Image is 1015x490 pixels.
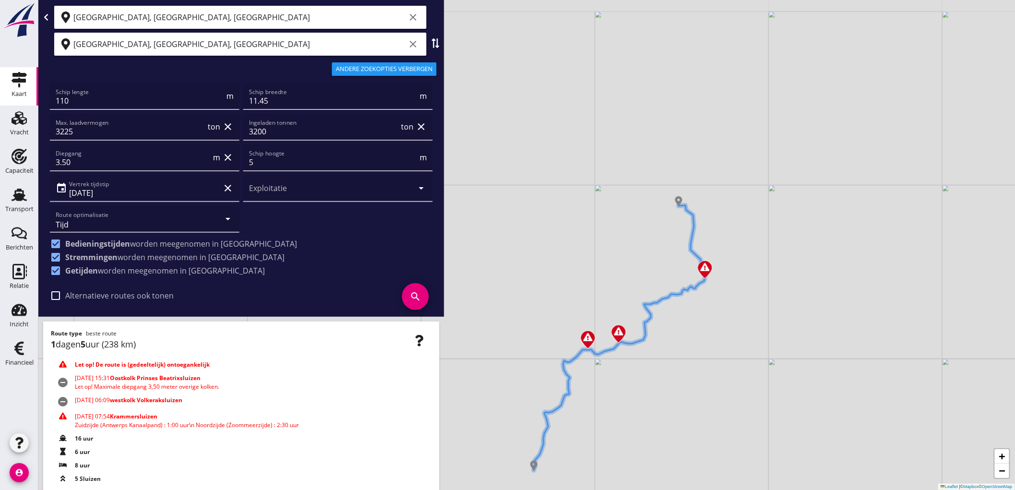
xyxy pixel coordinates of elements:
[696,260,713,280] img: Marker
[941,484,958,489] a: Leaflet
[51,329,82,337] strong: Route type
[224,90,234,102] div: m
[57,396,69,407] i: remove_circle
[75,461,90,470] span: 8 uur
[402,283,429,310] i: search
[110,374,201,382] strong: Oostkolk Prinses Beatrixsluizen
[56,93,224,108] input: Schip lengte
[399,121,413,132] div: ton
[407,38,419,50] i: clear
[56,220,69,229] div: Tijd
[211,152,220,163] div: m
[995,464,1009,478] a: Zoom out
[75,448,90,456] span: 6 uur
[10,283,29,289] div: Relatie
[982,484,1013,489] a: OpenStreetMap
[75,412,299,430] span: [DATE] 07:54
[418,90,427,102] div: m
[65,239,297,249] span: worden meegenomen in [GEOGRAPHIC_DATA]
[56,124,206,139] input: Max. laadvermogen
[964,484,979,489] a: Mapbox
[56,182,67,194] i: event
[579,330,596,350] img: Marker
[75,475,101,483] span: 5 Sluizen
[65,239,130,249] strong: Bedieningstijden
[222,213,234,225] i: arrow_drop_down
[418,152,427,163] div: m
[222,121,234,132] i: clear
[995,449,1009,464] a: Zoom in
[222,182,234,194] i: clear
[65,265,98,276] strong: Getijden
[75,374,219,391] span: [DATE] 15:31
[51,338,432,351] div: dagen uur (238 km)
[86,329,117,337] span: beste route
[75,360,210,369] strong: Let op! De route is (gedeeltelijk) ontoegankelijk
[415,182,427,194] i: arrow_drop_down
[110,396,182,404] strong: westkolk Volkeraksluizen
[959,484,960,489] span: |
[529,461,539,470] img: Marker
[407,12,419,23] i: clear
[2,2,36,38] img: logo-small.a267ee39.svg
[5,167,34,174] div: Capaciteit
[5,359,34,366] div: Financieel
[73,10,405,25] input: Vertrekpunt
[12,91,27,97] div: Kaart
[415,121,427,132] i: clear
[56,155,211,170] input: Diepgang
[65,266,265,275] span: worden meegenomen in [GEOGRAPHIC_DATA]
[6,244,33,251] div: Berichten
[249,124,399,139] input: Ingeladen tonnen
[65,291,174,300] label: Alternatieve routes ook tonen
[75,382,219,391] div: Let op! Maximale diepgang 3,50 meter overige kolken.
[674,196,684,206] img: Marker
[938,484,1015,490] div: © ©
[75,421,299,430] div: Zuidzijde (Antwerps Kanaalpand) : 1:00 uur\n Noordzijde (Zoommeerzijde) : 2:30 uur
[610,324,627,344] img: Marker
[999,465,1005,477] span: −
[65,252,284,262] span: worden meegenomen in [GEOGRAPHIC_DATA]
[10,129,29,135] div: Vracht
[65,252,118,263] strong: Stremmingen
[51,338,56,350] strong: 1
[10,463,29,482] i: account_circle
[249,155,418,170] input: Schip hoogte
[10,321,29,327] div: Inzicht
[57,374,69,391] i: remove_circle
[249,93,418,108] input: Schip breedte
[75,396,182,407] span: [DATE] 06:09
[81,338,85,350] strong: 5
[332,62,437,76] button: Andere zoekopties verbergen
[73,36,405,52] input: Bestemming
[222,152,234,163] i: clear
[206,121,220,132] div: ton
[336,64,433,74] div: Andere zoekopties verbergen
[999,450,1005,462] span: +
[75,434,93,443] span: 16 uur
[5,206,34,212] div: Transport
[69,185,220,201] input: Vertrek tijdstip
[110,412,157,420] strong: Krammersluizen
